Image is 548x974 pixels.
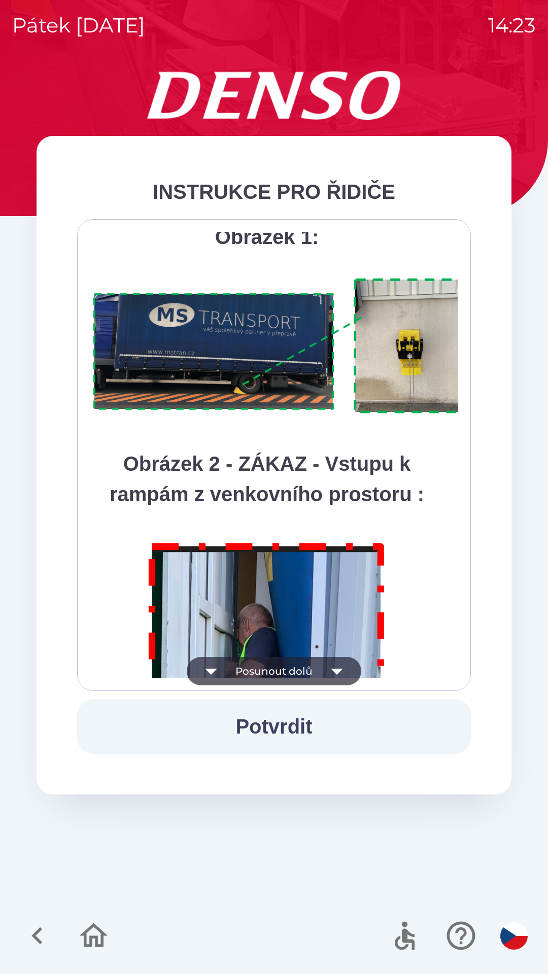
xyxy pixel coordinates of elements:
[215,226,319,248] strong: Obrázek 1:
[77,177,471,207] div: INSTRUKCE PRO ŘIDIČE
[187,657,361,685] button: Posunout dolů
[110,453,424,505] strong: Obrázek 2 - ZÁKAZ - Vstupu k rampám z venkovního prostoru :
[90,272,484,420] img: A1ym8hFSA0ukAAAAAElFTkSuQmCC
[137,530,397,902] img: M8MNayrTL6gAAAABJRU5ErkJggg==
[37,71,511,120] img: Logo
[488,10,536,41] p: 14:23
[500,922,528,950] img: cs flag
[12,10,145,41] p: pátek [DATE]
[77,699,471,754] button: Potvrdit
